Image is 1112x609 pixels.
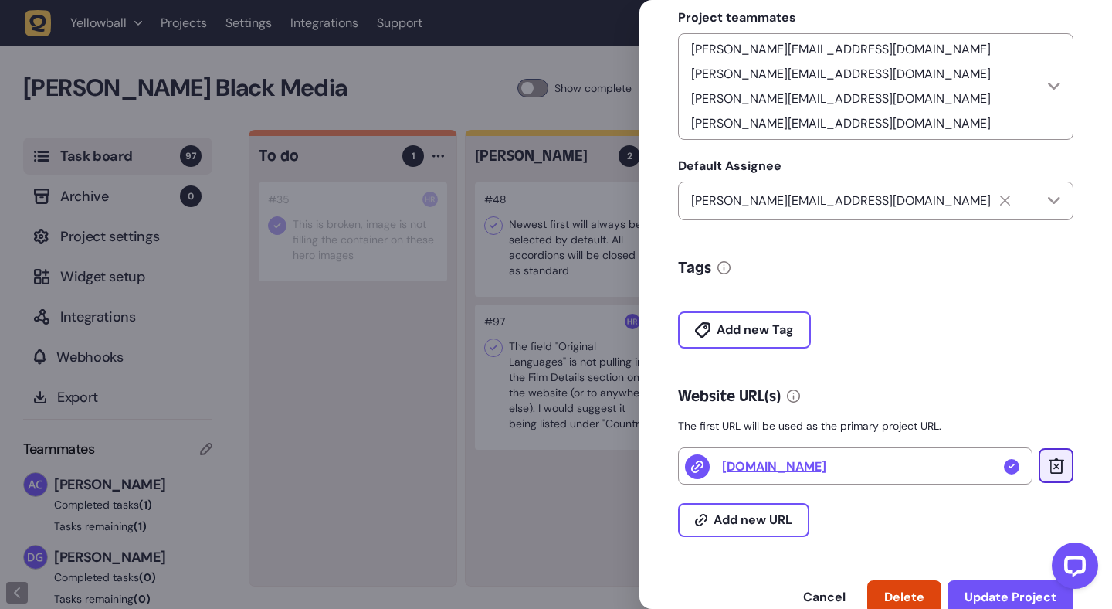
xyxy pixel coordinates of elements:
span: Cancel [803,589,846,605]
iframe: LiveChat chat widget [1039,536,1104,601]
p: [PERSON_NAME][EMAIL_ADDRESS][DOMAIN_NAME] [685,114,997,133]
span: Add new Tag [717,324,794,336]
a: [DOMAIN_NAME] [722,458,826,476]
p: [PERSON_NAME][EMAIL_ADDRESS][DOMAIN_NAME] [685,90,997,108]
label: Default Assignee [678,158,1073,174]
span: Add new URL [714,514,792,526]
p: [PERSON_NAME][EMAIL_ADDRESS][DOMAIN_NAME] [685,40,997,59]
button: Add new URL [678,503,809,537]
span: Delete [884,589,924,605]
p: [PERSON_NAME][EMAIL_ADDRESS][DOMAIN_NAME] [685,65,997,83]
span: Update Project [965,589,1056,605]
p: The first URL will be used as the primary project URL. [678,418,1073,434]
button: Add new Tag [678,311,811,349]
p: [PERSON_NAME][EMAIL_ADDRESS][DOMAIN_NAME] [685,192,997,210]
h5: Tags [678,257,711,279]
label: Project teammates [678,10,1073,26]
h5: Website URL(s) [678,386,781,407]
